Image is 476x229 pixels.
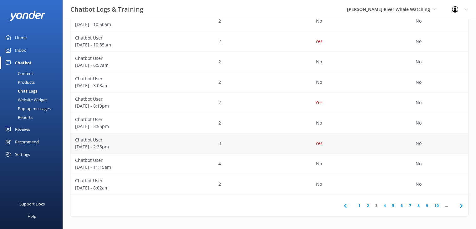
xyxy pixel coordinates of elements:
div: row [70,113,468,133]
span: ... [442,203,451,209]
h3: Chatbot Logs & Training [70,4,143,14]
p: 2 [218,181,221,188]
p: Chatbot User [75,116,165,123]
a: 1 [355,203,364,209]
a: Reports [4,113,63,122]
div: Help [28,210,36,223]
div: Support Docs [19,198,45,210]
p: No [316,160,322,167]
div: row [70,72,468,93]
p: Chatbot User [75,136,165,143]
p: [DATE] - 11:15am [75,164,165,171]
p: No [316,79,322,86]
div: Home [15,31,27,44]
p: Chatbot User [75,157,165,164]
div: row [70,31,468,52]
p: No [416,160,422,167]
p: [DATE] - 3:55pm [75,123,165,130]
p: Yes [315,38,323,45]
p: No [416,79,422,86]
div: row [70,11,468,31]
a: 4 [381,203,389,209]
div: row [70,133,468,154]
div: Inbox [15,44,26,56]
div: Pop-up messages [4,104,51,113]
span: [PERSON_NAME] River Whale Watching [347,6,430,12]
p: No [416,181,422,188]
a: Content [4,69,63,78]
div: row [70,174,468,194]
p: [DATE] - 8:02am [75,184,165,191]
p: No [416,38,422,45]
div: row [70,52,468,72]
p: No [416,120,422,126]
div: row [70,154,468,174]
p: 4 [218,160,221,167]
a: 6 [397,203,406,209]
div: Reports [4,113,33,122]
p: Yes [315,140,323,147]
a: 3 [372,203,381,209]
p: Yes [315,99,323,106]
div: Reviews [15,123,30,136]
a: Pop-up messages [4,104,63,113]
p: 2 [218,79,221,86]
p: No [416,99,422,106]
p: [DATE] - 2:35pm [75,143,165,150]
p: [DATE] - 10:50am [75,21,165,28]
p: Chatbot User [75,75,165,82]
p: Chatbot User [75,35,165,41]
p: 2 [218,18,221,24]
p: [DATE] - 6:57am [75,62,165,69]
a: 9 [423,203,431,209]
p: 2 [218,120,221,126]
a: Products [4,78,63,87]
div: row [70,93,468,113]
p: [DATE] - 8:19pm [75,103,165,109]
img: yonder-white-logo.png [9,11,45,21]
p: No [316,18,322,24]
div: Chatbot [15,56,32,69]
p: No [316,181,322,188]
div: Content [4,69,33,78]
p: Chatbot User [75,55,165,62]
div: Chat Logs [4,87,37,95]
div: Recommend [15,136,39,148]
p: No [316,58,322,65]
p: Chatbot User [75,177,165,184]
div: Products [4,78,35,87]
p: No [416,18,422,24]
p: No [416,140,422,147]
p: 2 [218,58,221,65]
a: 8 [414,203,423,209]
a: 5 [389,203,397,209]
p: Chatbot User [75,96,165,103]
p: 2 [218,38,221,45]
p: [DATE] - 10:35am [75,41,165,48]
a: 2 [364,203,372,209]
p: No [416,58,422,65]
a: 7 [406,203,414,209]
a: 10 [431,203,442,209]
p: [DATE] - 3:08am [75,82,165,89]
p: 3 [218,140,221,147]
p: No [316,120,322,126]
p: 2 [218,99,221,106]
div: Website Widget [4,95,47,104]
div: Settings [15,148,30,161]
a: Chat Logs [4,87,63,95]
a: Website Widget [4,95,63,104]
